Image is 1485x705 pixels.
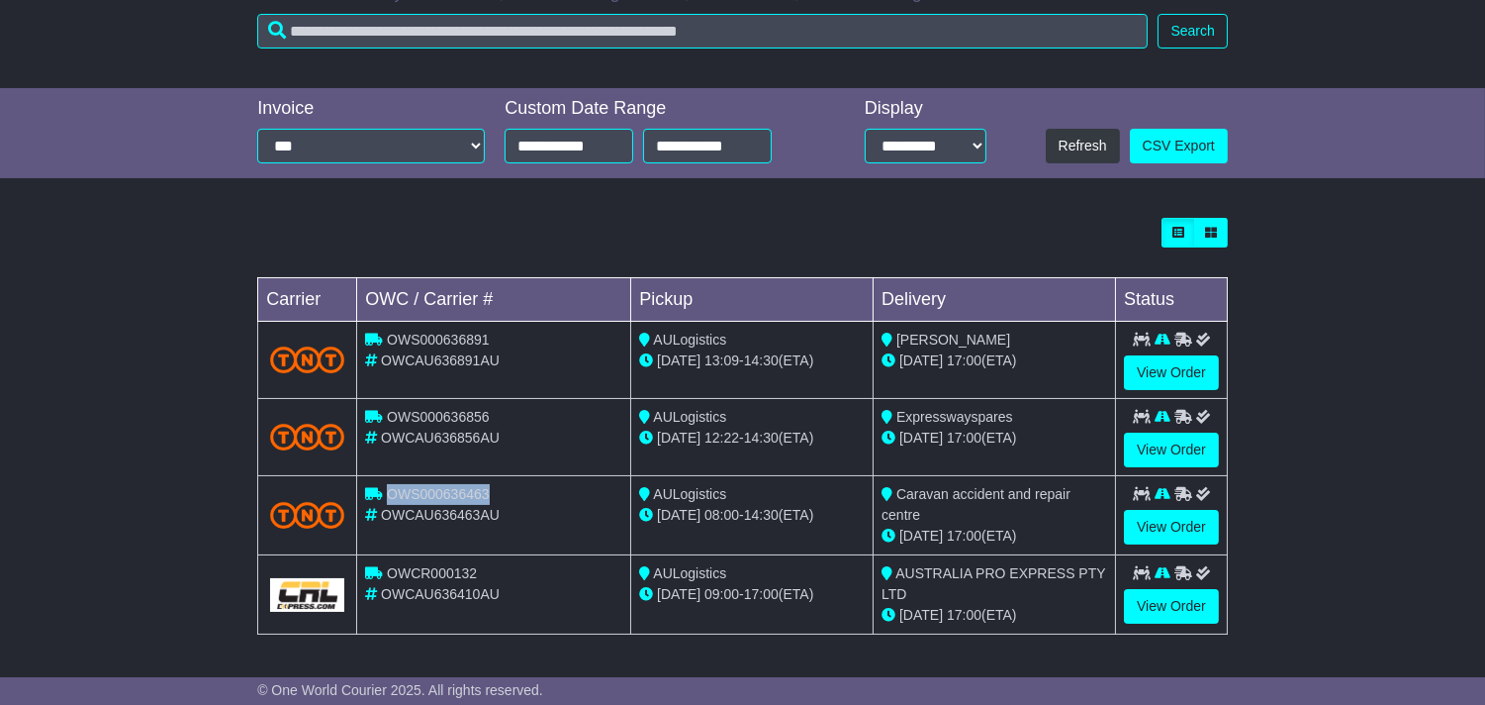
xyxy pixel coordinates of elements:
[704,586,739,602] span: 09:00
[874,278,1116,322] td: Delivery
[270,578,344,612] img: GetCarrierServiceLogo
[1124,355,1219,390] a: View Order
[657,586,700,602] span: [DATE]
[653,332,726,348] span: AULogistics
[882,486,1070,523] span: Caravan accident and repair centre
[744,507,779,523] span: 14:30
[899,607,943,623] span: [DATE]
[947,352,981,368] span: 17:00
[387,332,490,348] span: OWS000636891
[896,332,1010,348] span: [PERSON_NAME]
[639,428,865,449] div: - (ETA)
[896,409,1013,425] span: Expresswayspares
[653,409,726,425] span: AULogistics
[657,507,700,523] span: [DATE]
[639,584,865,605] div: - (ETA)
[704,507,739,523] span: 08:00
[381,352,500,368] span: OWCAU636891AU
[387,565,477,581] span: OWCR000132
[653,486,726,502] span: AULogistics
[1116,278,1228,322] td: Status
[631,278,874,322] td: Pickup
[947,430,981,446] span: 17:00
[1046,129,1120,163] button: Refresh
[882,565,1105,602] span: AUSTRALIA PRO EXPRESS PTY LTD
[899,430,943,446] span: [DATE]
[882,351,1107,371] div: (ETA)
[704,352,739,368] span: 13:09
[1130,129,1228,163] a: CSV Export
[744,352,779,368] span: 14:30
[381,430,500,446] span: OWCAU636856AU
[1124,433,1219,467] a: View Order
[505,98,815,120] div: Custom Date Range
[704,430,739,446] span: 12:22
[1124,510,1219,545] a: View Order
[653,565,726,581] span: AULogistics
[381,507,500,523] span: OWCAU636463AU
[882,605,1107,626] div: (ETA)
[387,409,490,425] span: OWS000636856
[1124,589,1219,624] a: View Order
[882,428,1107,449] div: (ETA)
[258,278,357,322] td: Carrier
[744,586,779,602] span: 17:00
[657,430,700,446] span: [DATE]
[1158,14,1227,49] button: Search
[899,352,943,368] span: [DATE]
[387,486,490,502] span: OWS000636463
[257,682,543,698] span: © One World Courier 2025. All rights reserved.
[257,98,485,120] div: Invoice
[639,351,865,371] div: - (ETA)
[947,528,981,544] span: 17:00
[744,430,779,446] span: 14:30
[657,352,700,368] span: [DATE]
[381,586,500,602] span: OWCAU636410AU
[270,424,344,451] img: TNT_Domestic.png
[947,607,981,623] span: 17:00
[639,505,865,526] div: - (ETA)
[270,347,344,373] img: TNT_Domestic.png
[865,98,986,120] div: Display
[357,278,631,322] td: OWC / Carrier #
[882,526,1107,547] div: (ETA)
[899,528,943,544] span: [DATE]
[270,502,344,529] img: TNT_Domestic.png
